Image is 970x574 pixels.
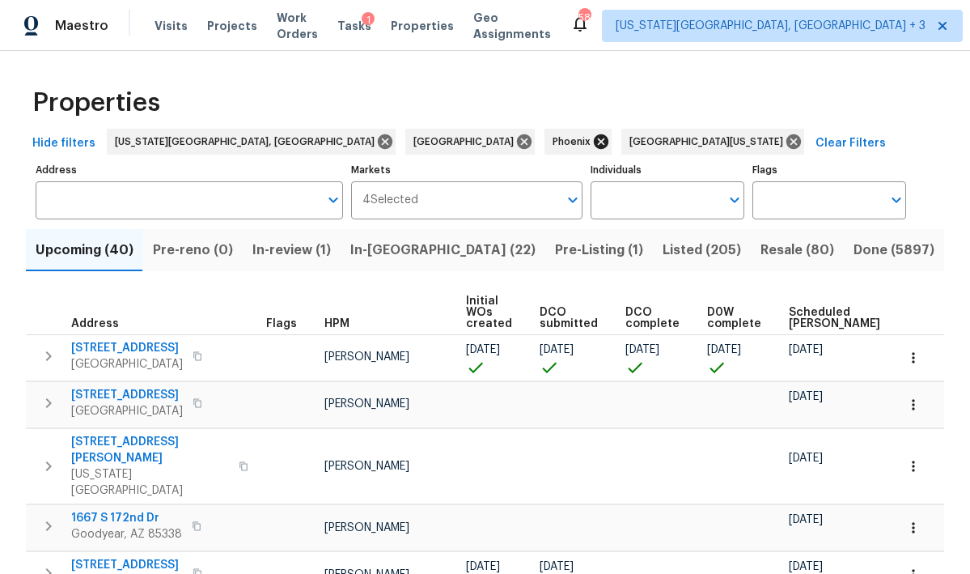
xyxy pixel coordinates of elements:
[26,129,102,159] button: Hide filters
[540,344,574,355] span: [DATE]
[71,403,183,419] span: [GEOGRAPHIC_DATA]
[540,561,574,572] span: [DATE]
[760,239,834,261] span: Resale (80)
[207,18,257,34] span: Projects
[629,134,790,150] span: [GEOGRAPHIC_DATA][US_STATE]
[544,129,612,155] div: Phoenix
[625,344,659,355] span: [DATE]
[553,134,597,150] span: Phoenix
[625,307,680,330] span: DCO complete
[885,189,908,211] button: Open
[337,20,371,32] span: Tasks
[36,165,343,175] label: Address
[266,318,297,330] span: Flags
[405,129,535,155] div: [GEOGRAPHIC_DATA]
[616,18,926,34] span: [US_STATE][GEOGRAPHIC_DATA], [GEOGRAPHIC_DATA] + 3
[324,318,349,330] span: HPM
[752,165,906,175] label: Flags
[466,344,500,355] span: [DATE]
[324,351,409,363] span: [PERSON_NAME]
[854,239,934,261] span: Done (5897)
[71,510,182,526] span: 1667 S 172nd Dr
[663,239,741,261] span: Listed (205)
[466,561,500,572] span: [DATE]
[71,318,119,330] span: Address
[809,129,892,159] button: Clear Filters
[362,193,418,207] span: 4 Selected
[473,10,551,42] span: Geo Assignments
[55,18,108,34] span: Maestro
[621,129,804,155] div: [GEOGRAPHIC_DATA][US_STATE]
[362,12,375,28] div: 1
[815,134,886,154] span: Clear Filters
[32,134,95,154] span: Hide filters
[578,10,590,26] div: 58
[707,344,741,355] span: [DATE]
[71,340,183,356] span: [STREET_ADDRESS]
[789,344,823,355] span: [DATE]
[153,239,233,261] span: Pre-reno (0)
[32,95,160,111] span: Properties
[561,189,584,211] button: Open
[540,307,598,330] span: DCO submitted
[707,307,761,330] span: D0W complete
[155,18,188,34] span: Visits
[107,129,396,155] div: [US_STATE][GEOGRAPHIC_DATA], [GEOGRAPHIC_DATA]
[789,453,823,464] span: [DATE]
[322,189,345,211] button: Open
[789,514,823,525] span: [DATE]
[350,239,536,261] span: In-[GEOGRAPHIC_DATA] (22)
[71,356,183,372] span: [GEOGRAPHIC_DATA]
[115,134,381,150] span: [US_STATE][GEOGRAPHIC_DATA], [GEOGRAPHIC_DATA]
[324,522,409,534] span: [PERSON_NAME]
[351,165,582,175] label: Markets
[413,134,520,150] span: [GEOGRAPHIC_DATA]
[555,239,643,261] span: Pre-Listing (1)
[324,461,409,472] span: [PERSON_NAME]
[71,434,229,466] span: [STREET_ADDRESS][PERSON_NAME]
[36,239,133,261] span: Upcoming (40)
[591,165,744,175] label: Individuals
[71,526,182,542] span: Goodyear, AZ 85338
[466,296,512,330] span: Initial WOs created
[277,10,318,42] span: Work Orders
[789,561,823,572] span: [DATE]
[789,391,823,402] span: [DATE]
[789,307,880,330] span: Scheduled [PERSON_NAME]
[252,239,331,261] span: In-review (1)
[391,18,454,34] span: Properties
[71,466,229,499] span: [US_STATE][GEOGRAPHIC_DATA]
[723,189,746,211] button: Open
[324,398,409,410] span: [PERSON_NAME]
[71,557,183,573] span: [STREET_ADDRESS]
[71,387,183,403] span: [STREET_ADDRESS]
